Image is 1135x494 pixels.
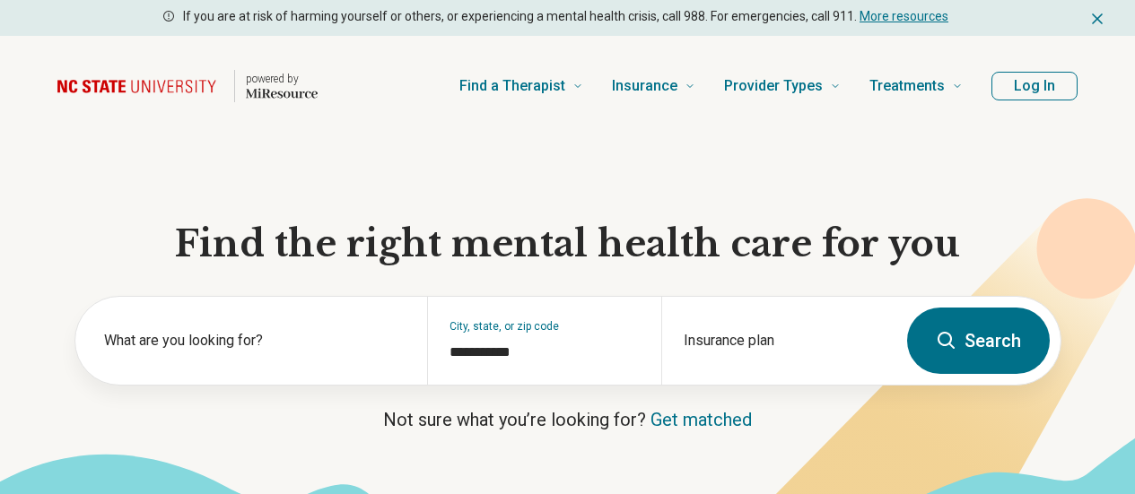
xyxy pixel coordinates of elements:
h1: Find the right mental health care for you [74,221,1061,267]
span: Treatments [869,74,945,99]
span: Find a Therapist [459,74,565,99]
button: Log In [991,72,1078,100]
button: Dismiss [1088,7,1106,29]
span: Provider Types [724,74,823,99]
a: Insurance [612,50,695,122]
a: Provider Types [724,50,841,122]
p: If you are at risk of harming yourself or others, or experiencing a mental health crisis, call 98... [183,7,948,26]
a: Home page [57,57,318,115]
a: More resources [860,9,948,23]
a: Treatments [869,50,963,122]
p: powered by [246,72,318,86]
span: Insurance [612,74,677,99]
a: Find a Therapist [459,50,583,122]
p: Not sure what you’re looking for? [74,407,1061,432]
a: Get matched [650,409,752,430]
label: What are you looking for? [104,330,406,351]
button: Search [907,308,1050,374]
